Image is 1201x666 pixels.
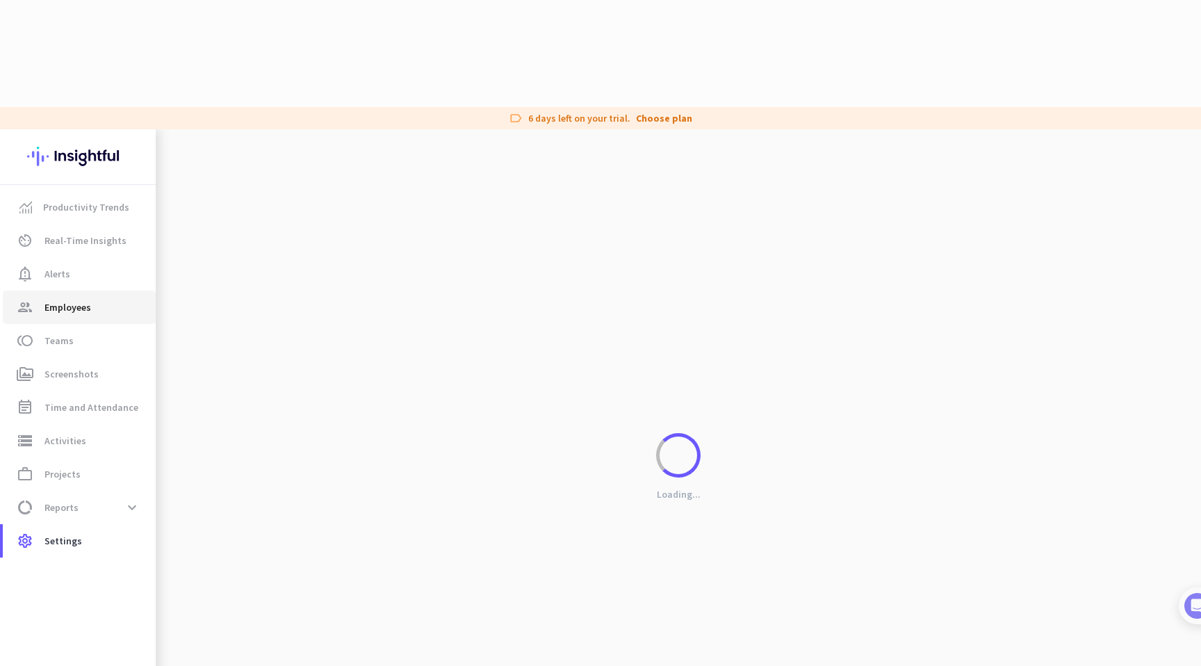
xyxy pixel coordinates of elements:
[3,357,156,391] a: perm_mediaScreenshots
[209,434,278,489] button: Tasks
[118,6,163,30] h1: Tasks
[54,334,152,362] a: Show me how
[509,111,523,125] i: label
[44,232,126,249] span: Real-Time Insights
[139,434,209,489] button: Help
[44,466,81,482] span: Projects
[44,332,74,349] span: Teams
[3,324,156,357] a: tollTeams
[44,266,70,282] span: Alerts
[3,491,156,524] a: data_usageReportsexpand_more
[228,469,258,478] span: Tasks
[17,466,33,482] i: work_outline
[70,434,139,489] button: Messages
[44,432,86,449] span: Activities
[120,495,145,520] button: expand_more
[14,183,49,197] p: 4 steps
[27,129,129,184] img: Insightful logo
[44,533,82,549] span: Settings
[54,323,242,362] div: Show me how
[17,332,33,349] i: toll
[19,201,32,213] img: menu-item
[3,291,156,324] a: groupEmployees
[17,299,33,316] i: group
[17,366,33,382] i: perm_media
[17,432,33,449] i: storage
[44,399,138,416] span: Time and Attendance
[17,499,33,516] i: data_usage
[3,224,156,257] a: av_timerReal-Time Insights
[44,366,99,382] span: Screenshots
[177,183,264,197] p: About 10 minutes
[636,111,692,125] a: Choose plan
[3,190,156,224] a: menu-itemProductivity Trends
[19,54,259,104] div: 🎊 Welcome to Insightful! 🎊
[44,499,79,516] span: Reports
[26,237,252,259] div: 1Add employees
[244,6,269,31] div: Close
[3,457,156,491] a: work_outlineProjects
[17,266,33,282] i: notification_important
[77,149,229,163] div: [PERSON_NAME] from Insightful
[54,265,242,323] div: It's time to add your employees! This is crucial since Insightful will start collecting their act...
[3,257,156,291] a: notification_importantAlerts
[3,424,156,457] a: storageActivities
[43,199,129,216] span: Productivity Trends
[3,391,156,424] a: event_noteTime and Attendance
[163,469,185,478] span: Help
[17,399,33,416] i: event_note
[17,232,33,249] i: av_timer
[3,524,156,558] a: settingsSettings
[54,391,161,405] button: Mark as completed
[49,145,72,168] img: Profile image for Tamara
[54,242,236,256] div: Add employees
[17,533,33,549] i: settings
[81,469,129,478] span: Messages
[657,488,701,501] p: Loading...
[19,104,259,137] div: You're just a few steps away from completing the essential app setup
[20,469,49,478] span: Home
[44,299,91,316] span: Employees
